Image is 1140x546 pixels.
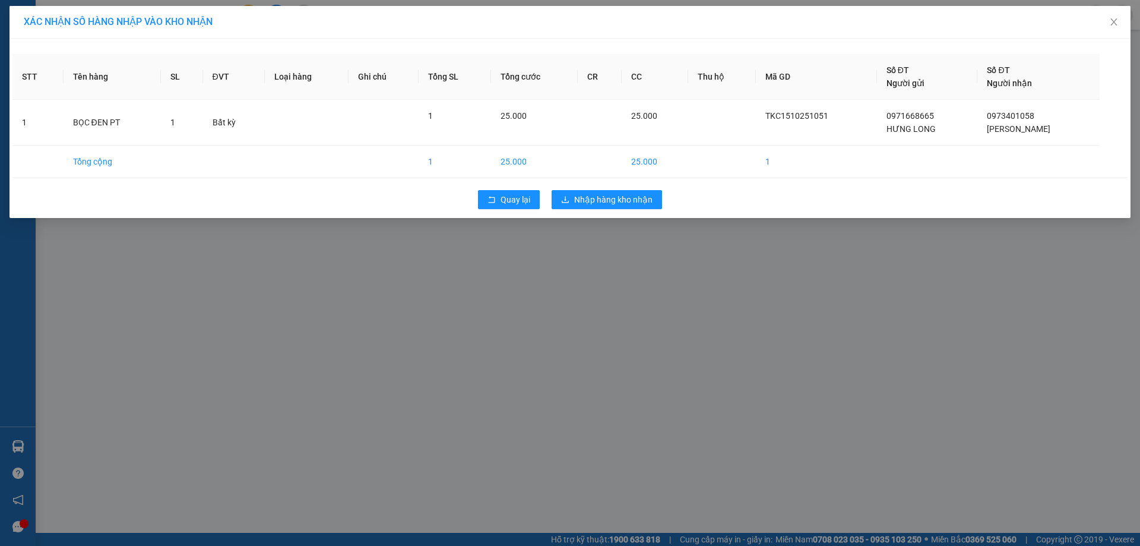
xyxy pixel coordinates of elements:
span: 1 [170,118,175,127]
span: 1 [428,111,433,121]
button: Close [1097,6,1130,39]
b: GỬI : VP [GEOGRAPHIC_DATA] [15,81,177,121]
span: rollback [487,195,496,205]
span: download [561,195,569,205]
td: 1 [756,146,877,178]
span: 0971668665 [886,111,934,121]
span: XÁC NHẬN SỐ HÀNG NHẬP VÀO KHO NHẬN [24,16,213,27]
span: Người nhận [987,78,1032,88]
span: TKC1510251051 [765,111,828,121]
span: Người gửi [886,78,924,88]
td: 25.000 [491,146,578,178]
button: rollbackQuay lại [478,190,540,209]
th: STT [12,54,64,100]
th: Tên hàng [64,54,161,100]
td: 1 [12,100,64,146]
span: Quay lại [501,193,530,206]
th: Thu hộ [688,54,756,100]
th: Tổng cước [491,54,578,100]
th: CC [622,54,688,100]
td: BỌC ĐEN PT [64,100,161,146]
span: 0973401058 [987,111,1034,121]
span: HƯNG LONG [886,124,936,134]
th: SL [161,54,203,100]
img: logo.jpg [15,15,104,74]
span: Số ĐT [987,65,1009,75]
span: 25.000 [501,111,527,121]
span: 25.000 [631,111,657,121]
th: ĐVT [203,54,265,100]
button: downloadNhập hàng kho nhận [552,190,662,209]
span: close [1109,17,1119,27]
td: 1 [419,146,492,178]
td: Bất kỳ [203,100,265,146]
span: Nhập hàng kho nhận [574,193,653,206]
li: 271 - [PERSON_NAME] - [GEOGRAPHIC_DATA] - [GEOGRAPHIC_DATA] [111,29,496,44]
th: CR [578,54,622,100]
td: Tổng cộng [64,146,161,178]
span: [PERSON_NAME] [987,124,1050,134]
th: Tổng SL [419,54,492,100]
td: 25.000 [622,146,688,178]
th: Loại hàng [265,54,348,100]
th: Mã GD [756,54,877,100]
span: Số ĐT [886,65,909,75]
th: Ghi chú [349,54,419,100]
